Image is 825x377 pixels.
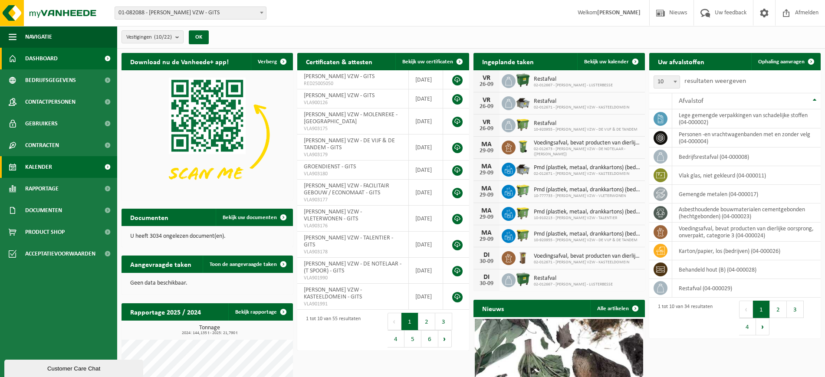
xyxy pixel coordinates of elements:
span: Product Shop [25,221,65,243]
button: 6 [421,330,438,347]
button: 3 [435,313,452,330]
span: [PERSON_NAME] VZW - GITS [304,73,375,80]
td: [DATE] [409,70,444,89]
button: 1 [401,313,418,330]
div: 26-09 [478,104,495,110]
span: [PERSON_NAME] VZW - TALENTIER - GITS [304,235,393,248]
button: Previous [388,313,401,330]
h2: Uw afvalstoffen [649,53,713,70]
button: 5 [404,330,421,347]
count: (10/22) [154,34,172,40]
button: 3 [787,301,804,318]
h2: Download nu de Vanheede+ app! [122,53,237,70]
div: 26-09 [478,82,495,88]
a: Toon de aangevraagde taken [203,256,292,273]
span: 02-012667 - [PERSON_NAME] - LIJSTERBESSE [534,282,613,287]
button: 1 [753,301,770,318]
button: 4 [739,318,756,335]
span: Bekijk uw certificaten [402,59,453,65]
button: 4 [388,330,404,347]
h2: Ingeplande taken [473,53,542,70]
span: Bedrijfsgegevens [25,69,76,91]
button: 2 [770,301,787,318]
span: 01-082088 - DOMINIEK SAVIO VZW - GITS [115,7,266,20]
div: MA [478,163,495,170]
span: VLA903178 [304,249,401,256]
span: 10 [654,75,680,89]
span: VLA903177 [304,197,401,203]
span: Documenten [25,200,62,221]
h2: Nieuws [473,300,513,317]
span: Toon de aangevraagde taken [210,262,277,267]
span: Verberg [258,59,277,65]
span: Bekijk uw kalender [584,59,629,65]
td: [DATE] [409,258,444,284]
div: 1 tot 10 van 34 resultaten [654,300,713,336]
td: karton/papier, los (bedrijven) (04-000026) [672,242,821,260]
button: Next [756,318,769,335]
div: 29-09 [478,148,495,154]
h3: Tonnage [126,325,293,335]
td: restafval (04-000029) [672,279,821,298]
div: VR [478,97,495,104]
td: [DATE] [409,134,444,161]
span: Navigatie [25,26,52,48]
div: MA [478,207,495,214]
div: 29-09 [478,170,495,176]
div: 26-09 [478,126,495,132]
img: Download de VHEPlus App [122,70,293,199]
span: 10-920955 - [PERSON_NAME] VZW - DE VIJF & DE TANDEM [534,127,638,132]
a: Bekijk uw documenten [216,209,292,226]
span: [PERSON_NAME] VZW - DE VIJF & DE TANDEM - GITS [304,138,395,151]
span: 2024: 144,135 t - 2025: 21,790 t [126,331,293,335]
p: U heeft 3034 ongelezen document(en). [130,233,284,239]
span: Contactpersonen [25,91,76,113]
span: VLA900126 [304,99,401,106]
img: WB-5000-GAL-GY-01 [516,161,530,176]
span: VLA901991 [304,301,401,308]
span: 02-012673 - [PERSON_NAME] VZW - DE NOTELAAR - ([PERSON_NAME]) [534,147,641,157]
span: VLA903180 [304,170,401,177]
span: Restafval [534,120,638,127]
h2: Certificaten & attesten [297,53,381,70]
span: [PERSON_NAME] VZW - VLETERWONEN - GITS [304,209,362,222]
span: Ophaling aanvragen [758,59,805,65]
img: WB-1100-HPE-GN-50 [516,228,530,243]
td: gemengde metalen (04-000017) [672,185,821,203]
span: Vestigingen [126,31,172,44]
span: 10-920955 - [PERSON_NAME] VZW - DE VIJF & DE TANDEM [534,238,641,243]
span: 10-777733 - [PERSON_NAME] VZW - VLETERWONEN [534,193,641,199]
span: Restafval [534,98,629,105]
button: Verberg [251,53,292,70]
img: WB-1100-HPE-GN-50 [516,117,530,132]
div: DI [478,252,495,259]
label: resultaten weergeven [684,78,746,85]
span: [PERSON_NAME] VZW - FACILITAIR GEBOUW / ECONOMAAT - GITS [304,183,389,196]
span: GROENDIENST - GITS [304,164,356,170]
h2: Documenten [122,209,177,226]
div: MA [478,185,495,192]
td: [DATE] [409,108,444,134]
span: Pmd (plastiek, metaal, drankkartons) (bedrijven) [534,209,641,216]
span: 02-012671 - [PERSON_NAME] VZW - KASTEELDOMEIN [534,260,641,265]
img: WB-1100-HPE-GN-01 [516,272,530,287]
span: Restafval [534,76,613,83]
span: [PERSON_NAME] VZW - DE NOTELAAR - (T SPOOR) - GITS [304,261,401,274]
strong: [PERSON_NAME] [597,10,641,16]
span: 02-012671 - [PERSON_NAME] VZW - KASTEELDOMEIN [534,171,641,177]
img: WB-1100-HPE-GN-01 [516,73,530,88]
td: [DATE] [409,232,444,258]
div: 29-09 [478,214,495,220]
span: Pmd (plastiek, metaal, drankkartons) (bedrijven) [534,231,641,238]
td: [DATE] [409,89,444,108]
span: Acceptatievoorwaarden [25,243,95,265]
span: Voedingsafval, bevat producten van dierlijke oorsprong, onverpakt, categorie 3 [534,253,641,260]
button: Vestigingen(10/22) [122,30,184,43]
div: VR [478,75,495,82]
div: 29-09 [478,192,495,198]
img: WB-1100-HPE-GN-50 [516,206,530,220]
a: Bekijk rapportage [228,303,292,321]
span: Dashboard [25,48,58,69]
img: WB-0660-HPE-GN-50 [516,184,530,198]
span: Restafval [534,275,613,282]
